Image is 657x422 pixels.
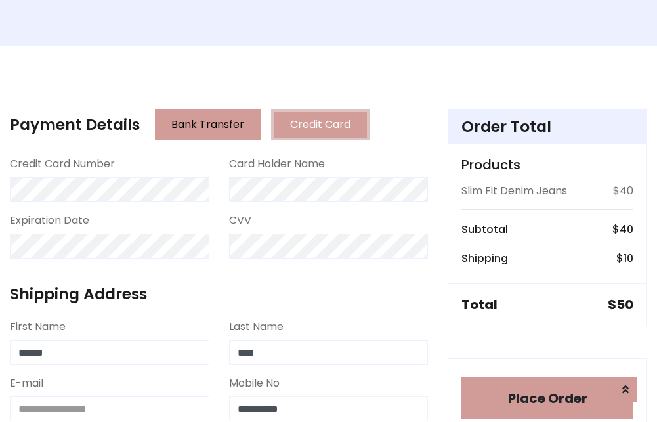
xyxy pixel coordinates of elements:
[461,157,633,173] h5: Products
[229,375,280,391] label: Mobile No
[461,377,633,419] button: Place Order
[10,156,115,172] label: Credit Card Number
[10,213,89,228] label: Expiration Date
[10,319,66,335] label: First Name
[620,222,633,237] span: 40
[616,295,633,314] span: 50
[461,183,567,199] p: Slim Fit Denim Jeans
[10,375,43,391] label: E-mail
[461,117,633,136] h4: Order Total
[271,109,370,140] button: Credit Card
[612,223,633,236] h6: $
[461,297,498,312] h5: Total
[229,319,284,335] label: Last Name
[10,285,428,303] h4: Shipping Address
[616,252,633,264] h6: $
[461,252,508,264] h6: Shipping
[229,213,251,228] label: CVV
[624,251,633,266] span: 10
[155,109,261,140] button: Bank Transfer
[461,223,508,236] h6: Subtotal
[229,156,325,172] label: Card Holder Name
[613,183,633,199] p: $40
[10,116,140,134] h4: Payment Details
[608,297,633,312] h5: $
